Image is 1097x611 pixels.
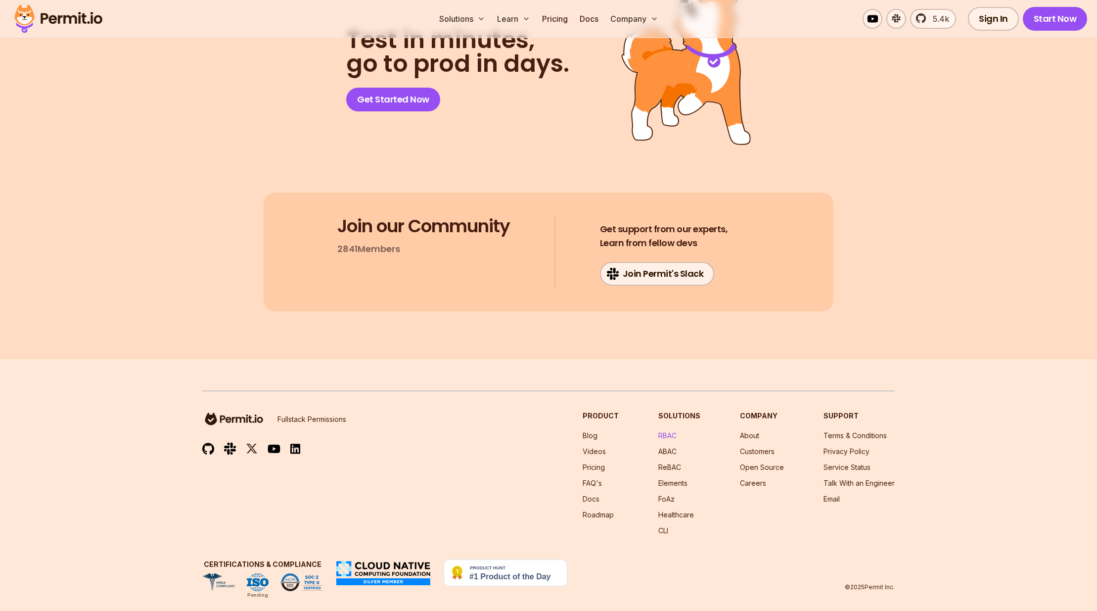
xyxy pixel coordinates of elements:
[493,9,534,29] button: Learn
[658,431,677,440] a: RBAC
[600,262,715,286] a: Join Permit's Slack
[740,479,766,487] a: Careers
[823,431,887,440] a: Terms & Conditions
[823,463,870,471] a: Service Status
[247,591,268,599] div: Pending
[583,510,614,519] a: Roadmap
[823,411,895,421] h3: Support
[247,573,269,591] img: ISO
[583,479,602,487] a: FAQ's
[658,526,668,535] a: CLI
[658,479,687,487] a: Elements
[290,443,300,455] img: linkedin
[658,510,694,519] a: Healthcare
[606,9,662,29] button: Company
[202,560,323,569] h3: Certifications & Compliance
[740,463,784,471] a: Open Source
[910,9,956,29] a: 5.4k
[658,411,700,421] h3: Solutions
[823,479,895,487] a: Talk With an Engineer
[823,447,869,456] a: Privacy Policy
[968,7,1019,31] a: Sign In
[658,495,675,503] a: FoAz
[740,411,784,421] h3: Company
[658,463,681,471] a: ReBAC
[346,88,440,111] a: Get Started Now
[246,443,258,455] img: twitter
[435,9,489,29] button: Solutions
[600,222,728,250] h4: Learn from fellow devs
[740,431,759,440] a: About
[1023,7,1088,31] a: Start Now
[346,28,569,76] h2: go to prod in days.
[202,411,266,427] img: logo
[538,9,572,29] a: Pricing
[740,447,775,456] a: Customers
[658,447,677,456] a: ABAC
[224,442,236,455] img: slack
[583,431,597,440] a: Blog
[268,443,280,455] img: youtube
[576,9,602,29] a: Docs
[444,560,567,586] img: Permit.io - Never build permissions again | Product Hunt
[337,242,400,256] p: 2841 Members
[583,463,605,471] a: Pricing
[583,447,606,456] a: Videos
[600,222,728,236] span: Get support from our experts,
[202,573,235,591] img: HIPAA
[823,495,840,503] a: Email
[337,216,510,236] h3: Join our Community
[583,495,599,503] a: Docs
[845,583,895,591] p: © 2025 Permit Inc.
[277,414,346,424] p: Fullstack Permissions
[927,13,949,25] span: 5.4k
[10,2,107,36] img: Permit logo
[583,411,619,421] h3: Product
[280,573,323,591] img: SOC
[202,443,214,455] img: github
[346,28,569,52] span: Test in minutes,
